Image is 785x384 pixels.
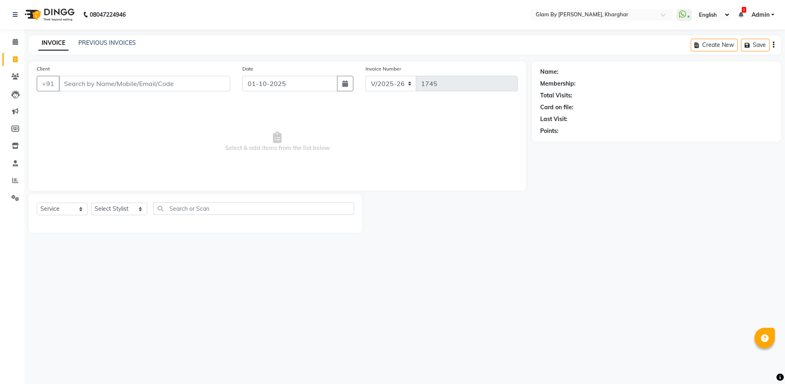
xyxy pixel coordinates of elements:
button: Save [741,39,769,51]
div: Name: [540,68,559,76]
label: Date [242,65,253,73]
div: Card on file: [540,103,574,112]
a: 2 [738,11,743,18]
div: Points: [540,127,559,135]
iframe: chat widget [751,351,777,376]
span: 2 [742,7,746,13]
label: Client [37,65,50,73]
input: Search or Scan [153,202,354,215]
a: INVOICE [38,36,69,51]
input: Search by Name/Mobile/Email/Code [59,76,230,91]
button: +91 [37,76,60,91]
div: Membership: [540,79,576,88]
button: Create New [691,39,738,51]
span: Admin [752,11,769,19]
span: Select & add items from the list below [37,101,518,183]
label: Invoice Number [366,65,401,73]
b: 08047224946 [90,3,126,26]
div: Total Visits: [540,91,572,100]
div: Last Visit: [540,115,568,124]
a: PREVIOUS INVOICES [78,39,136,46]
img: logo [21,3,77,26]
